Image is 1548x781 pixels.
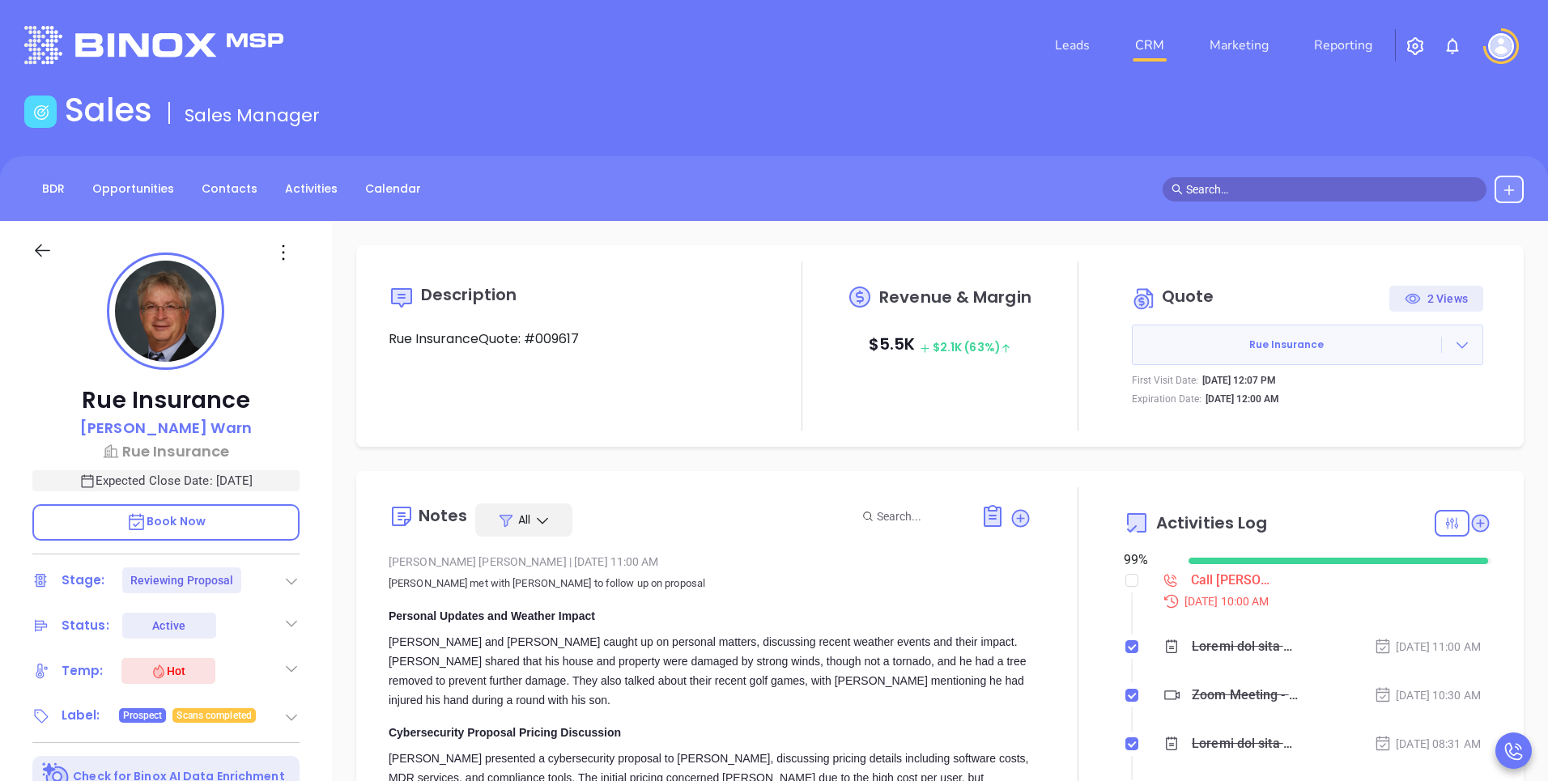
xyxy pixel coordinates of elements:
p: Expiration Date: [1132,392,1201,406]
div: Label: [62,703,100,728]
span: Revenue & Margin [879,289,1031,305]
div: Reviewing Proposal [130,567,234,593]
a: Contacts [192,176,267,202]
div: Zoom Meeting - [PERSON_NAME] [1192,683,1299,707]
span: Rue Insurance [1133,337,1441,352]
a: BDR [32,176,74,202]
input: Search… [1186,180,1478,198]
div: Notes [419,507,468,524]
div: [DATE] 10:00 AM [1153,592,1491,610]
p: First Visit Date: [1132,373,1198,388]
p: Rue Insurance [32,386,300,415]
p: [PERSON_NAME] Warn [80,417,252,439]
div: [PERSON_NAME] and [PERSON_NAME] caught up on personal matters, discussing recent weather events a... [389,632,1032,710]
span: Activities Log [1156,515,1267,531]
h1: Sales [65,91,152,129]
div: Temp: [62,659,104,683]
div: Status: [62,613,109,638]
div: [DATE] 11:00 AM [1374,638,1481,656]
div: Cybersecurity Proposal Pricing Discussion [389,723,1032,742]
p: [PERSON_NAME] met with [PERSON_NAME] to follow up on proposal [389,574,1032,593]
span: Description [421,283,517,306]
div: Stage: [62,568,105,592]
p: Expected Close Date: [DATE] [32,470,300,491]
img: logo [24,26,283,64]
a: CRM [1129,29,1171,62]
div: Personal Updates and Weather Impact [389,606,1032,626]
a: Opportunities [83,176,184,202]
div: [DATE] 10:30 AM [1374,686,1481,704]
img: iconNotification [1443,36,1462,56]
span: | [569,555,572,568]
img: user [1488,33,1514,59]
span: Book Now [126,513,206,529]
input: Search... [877,507,963,525]
div: Call [PERSON_NAME] proposal review - [PERSON_NAME] [1191,568,1278,592]
img: Circle dollar [1132,286,1158,312]
a: Calendar [355,176,431,202]
div: Hot [151,661,185,681]
div: Loremi dol sita Cons ad Elitse Doeiusmodt 659504Incid Utla etd Magn AliquaenimAdmini ven Quis nos... [1192,732,1299,756]
p: Rue InsuranceQuote: #009617 [389,329,756,349]
a: Leads [1048,29,1096,62]
div: [PERSON_NAME] [PERSON_NAME] [DATE] 11:00 AM [389,550,1032,574]
span: Sales Manager [185,103,320,128]
img: profile-user [115,261,216,362]
div: 2 Views [1405,286,1468,312]
div: 99 % [1124,550,1169,570]
p: [DATE] 12:00 AM [1206,392,1279,406]
img: iconSetting [1406,36,1425,56]
span: All [518,511,530,528]
span: Scans completed [176,707,252,724]
a: [PERSON_NAME] Warn [80,417,252,440]
a: Activities [275,176,347,202]
div: Loremi dol sita Cons ad elitse do ei temporinCididunt Utlabor etd Magnaal EnimadMinimv qui Nost e... [1192,635,1299,659]
a: Reporting [1308,29,1379,62]
span: search [1172,184,1183,195]
p: [DATE] 12:07 PM [1202,373,1276,388]
a: Rue Insurance [32,440,300,462]
div: [DATE] 08:31 AM [1374,735,1481,753]
p: $ 5.5K [869,329,1011,362]
a: Marketing [1203,29,1275,62]
span: Quote [1162,285,1214,308]
span: Prospect [123,707,163,724]
div: Active [152,613,185,639]
span: $ 2.1K (63%) [920,339,1011,355]
button: Rue Insurance [1132,325,1483,365]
